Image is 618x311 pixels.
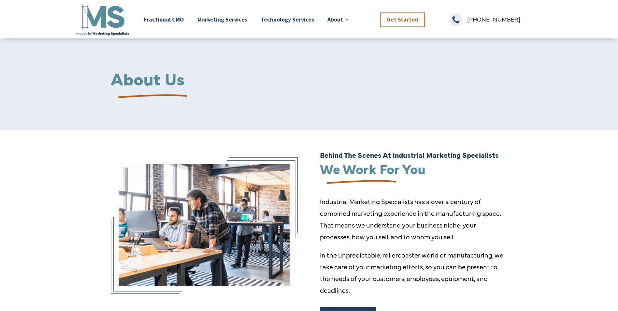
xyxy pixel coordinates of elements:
a: Technology Services [261,2,314,37]
img: underline [320,174,399,191]
a: About [327,2,350,37]
p: [PHONE_NUMBER] [467,13,543,25]
h1: About Us [111,69,507,90]
h2: We Work For You [320,162,507,178]
a: Marketing Services [197,2,247,37]
a: Get Started [380,12,425,27]
h6: Behind The Scenes At Industrial Marketing Specialists [320,151,507,162]
p: Industrial Marketing Specialists has a over a century of combined marketing experience in the man... [320,196,507,249]
img: behind the scenes [111,157,298,294]
p: In the unpredictable, rollercoaster world of manufacturing, we take care of your marketing effort... [320,249,507,296]
img: underline [111,88,190,105]
span:  [449,13,462,26]
a: Fractional CMO [144,2,184,37]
